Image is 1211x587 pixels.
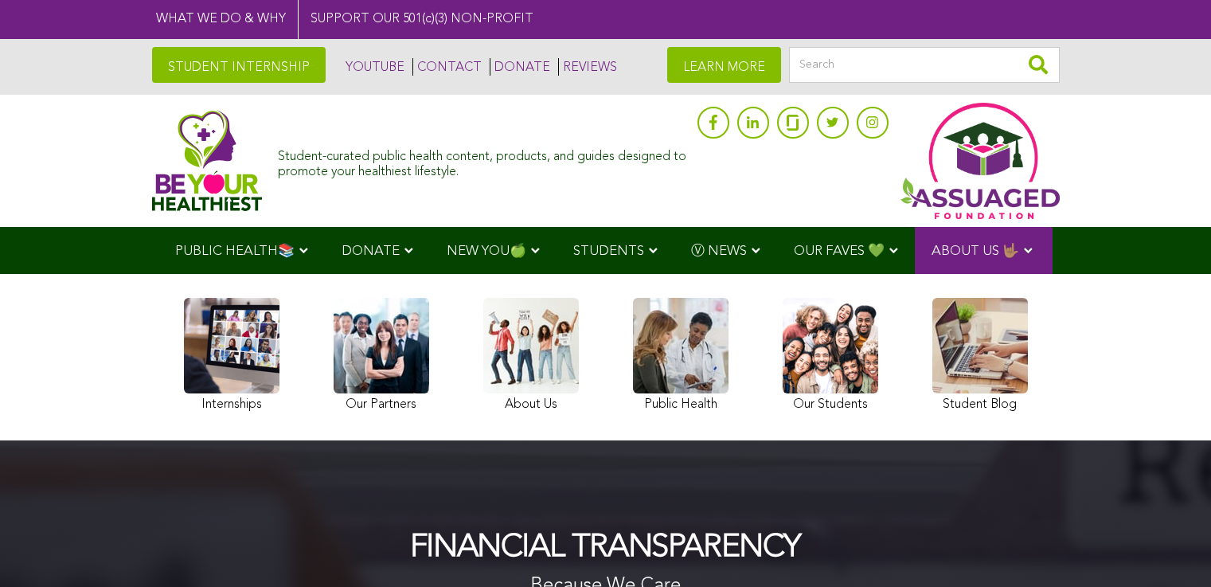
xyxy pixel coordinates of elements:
[278,142,689,180] div: Student-curated public health content, products, and guides designed to promote your healthiest l...
[342,245,400,258] span: DONATE
[152,227,1060,274] div: Navigation Menu
[789,47,1060,83] input: Search
[152,47,326,83] a: STUDENT INTERNSHIP
[490,58,550,76] a: DONATE
[410,530,801,565] h1: Financial Transparency
[1131,511,1211,587] iframe: Chat Widget
[794,245,885,258] span: OUR FAVES 💚
[932,245,1019,258] span: ABOUT US 🤟🏽
[667,47,781,83] a: LEARN MORE
[447,245,526,258] span: NEW YOU🍏
[152,110,263,211] img: Assuaged
[900,103,1060,219] img: Assuaged App
[573,245,644,258] span: STUDENTS
[175,245,295,258] span: PUBLIC HEALTH📚
[342,58,404,76] a: YOUTUBE
[691,245,747,258] span: Ⓥ NEWS
[558,58,617,76] a: REVIEWS
[412,58,482,76] a: CONTACT
[787,115,798,131] img: glassdoor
